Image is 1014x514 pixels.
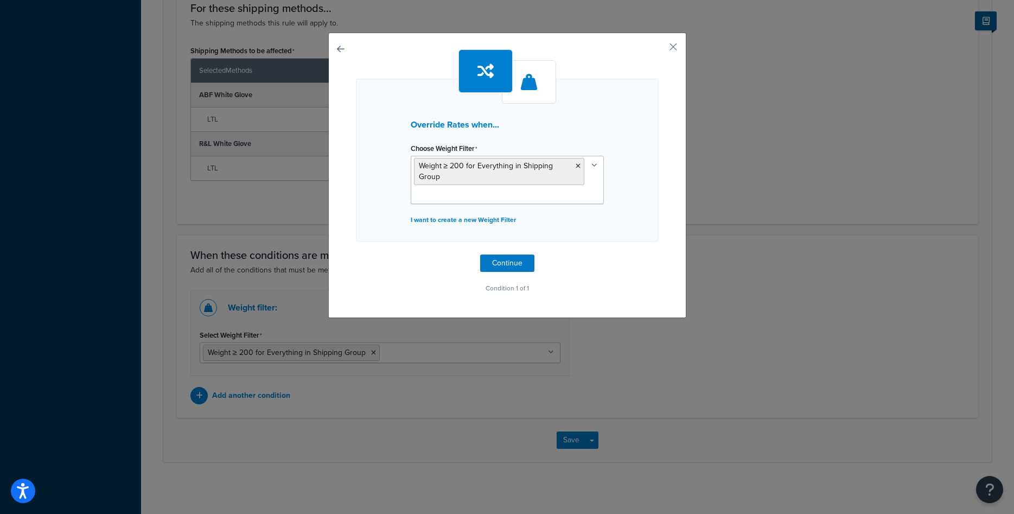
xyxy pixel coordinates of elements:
p: I want to create a new Weight Filter [411,212,604,227]
label: Choose Weight Filter [411,144,477,153]
h3: Override Rates when... [411,120,604,130]
button: Continue [480,255,534,272]
span: Weight ≥ 200 for Everything in Shipping Group [419,160,553,182]
p: Condition 1 of 1 [356,281,659,296]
